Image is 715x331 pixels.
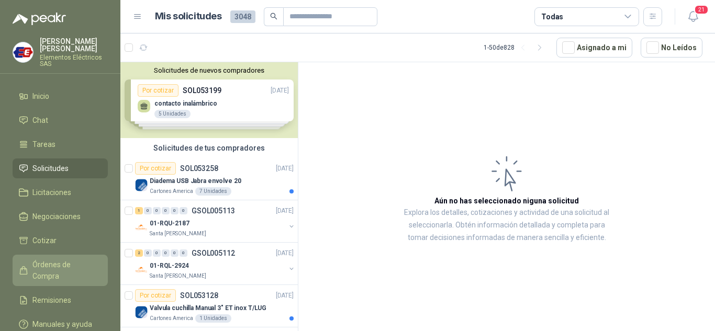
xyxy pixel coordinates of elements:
a: Chat [13,110,108,130]
p: Santa [PERSON_NAME] [150,272,206,280]
div: 7 Unidades [195,187,231,196]
img: Company Logo [13,42,33,62]
a: Cotizar [13,231,108,250]
p: 01-RQL-2924 [150,261,189,271]
p: [DATE] [276,206,294,216]
p: [DATE] [276,291,294,301]
div: Solicitudes de nuevos compradoresPor cotizarSOL053199[DATE] contacto inalámbrico5 UnidadesPor cot... [120,62,298,138]
img: Company Logo [135,221,148,234]
p: Diadema USB Jabra envolve 20 [150,176,241,186]
span: Solicitudes [32,163,69,174]
div: 0 [162,207,170,214]
div: 0 [144,207,152,214]
div: Todas [541,11,563,22]
a: Inicio [13,86,108,106]
div: 0 [171,249,178,257]
a: Remisiones [13,290,108,310]
p: Santa [PERSON_NAME] [150,230,206,238]
p: Explora los detalles, cotizaciones y actividad de una solicitud al seleccionarla. Obtén informaci... [403,207,610,244]
div: 1 [135,207,143,214]
div: Solicitudes de tus compradores [120,138,298,158]
div: 0 [153,249,161,257]
a: Licitaciones [13,182,108,202]
div: 2 [135,249,143,257]
div: 0 [180,207,187,214]
p: GSOL005112 [192,249,235,257]
div: Por cotizar [135,162,176,175]
div: 0 [180,249,187,257]
span: Manuales y ayuda [32,318,92,330]
span: Tareas [32,139,55,150]
button: Solicitudes de nuevos compradores [125,66,294,74]
div: 0 [171,207,178,214]
span: 21 [694,5,709,15]
div: 1 - 50 de 828 [484,39,548,56]
a: Solicitudes [13,158,108,178]
div: 0 [153,207,161,214]
p: Valvula cuchilla Manual 3" ET inox T/LUG [150,303,266,313]
span: Negociaciones [32,211,81,222]
p: Cartones America [150,314,193,323]
span: Licitaciones [32,187,71,198]
button: 21 [684,7,702,26]
a: Negociaciones [13,207,108,226]
span: Remisiones [32,294,71,306]
h3: Aún no has seleccionado niguna solicitud [434,195,579,207]
span: Chat [32,115,48,126]
a: Por cotizarSOL053258[DATE] Company LogoDiadema USB Jabra envolve 20Cartones America7 Unidades [120,158,298,200]
a: 2 0 0 0 0 0 GSOL005112[DATE] Company Logo01-RQL-2924Santa [PERSON_NAME] [135,247,296,280]
p: [DATE] [276,248,294,258]
img: Company Logo [135,306,148,318]
a: Tareas [13,134,108,154]
p: SOL053258 [180,165,218,172]
p: SOL053128 [180,292,218,299]
a: 1 0 0 0 0 0 GSOL005113[DATE] Company Logo01-RQU-2187Santa [PERSON_NAME] [135,204,296,238]
button: No Leídos [641,38,702,58]
div: 1 Unidades [195,314,231,323]
button: Asignado a mi [556,38,632,58]
p: [DATE] [276,164,294,174]
a: Por cotizarSOL053128[DATE] Company LogoValvula cuchilla Manual 3" ET inox T/LUGCartones America1 ... [120,285,298,327]
span: Órdenes de Compra [32,259,98,282]
img: Company Logo [135,179,148,191]
img: Logo peakr [13,13,66,25]
p: 01-RQU-2187 [150,219,189,229]
a: Órdenes de Compra [13,255,108,286]
p: Cartones America [150,187,193,196]
img: Company Logo [135,264,148,276]
div: Por cotizar [135,289,176,302]
span: 3048 [230,10,255,23]
span: Cotizar [32,235,57,246]
div: 0 [144,249,152,257]
p: Elementos Eléctricos SAS [40,54,108,67]
span: search [270,13,277,20]
h1: Mis solicitudes [155,9,222,24]
span: Inicio [32,90,49,102]
div: 0 [162,249,170,257]
p: GSOL005113 [192,207,235,214]
p: [PERSON_NAME] [PERSON_NAME] [40,38,108,52]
